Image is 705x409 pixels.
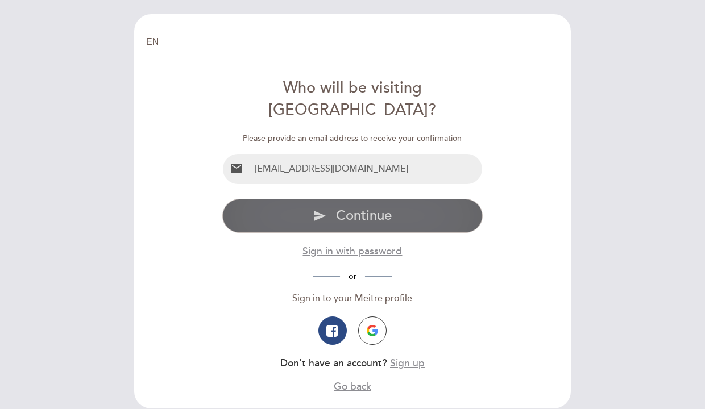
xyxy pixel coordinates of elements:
img: icon-google.png [367,325,378,336]
button: Sign in with password [302,244,402,258]
div: Sign in to your Meitre profile [222,292,483,305]
div: Who will be visiting [GEOGRAPHIC_DATA]? [222,77,483,122]
i: email [230,161,243,175]
span: Don’t have an account? [280,357,387,369]
input: Email [250,154,483,184]
button: Go back [334,379,371,394]
button: send Continue [222,199,483,233]
button: Sign up [390,356,425,370]
span: Continue [336,207,392,224]
div: Please provide an email address to receive your confirmation [222,133,483,144]
i: send [313,209,326,223]
span: or [340,272,365,281]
